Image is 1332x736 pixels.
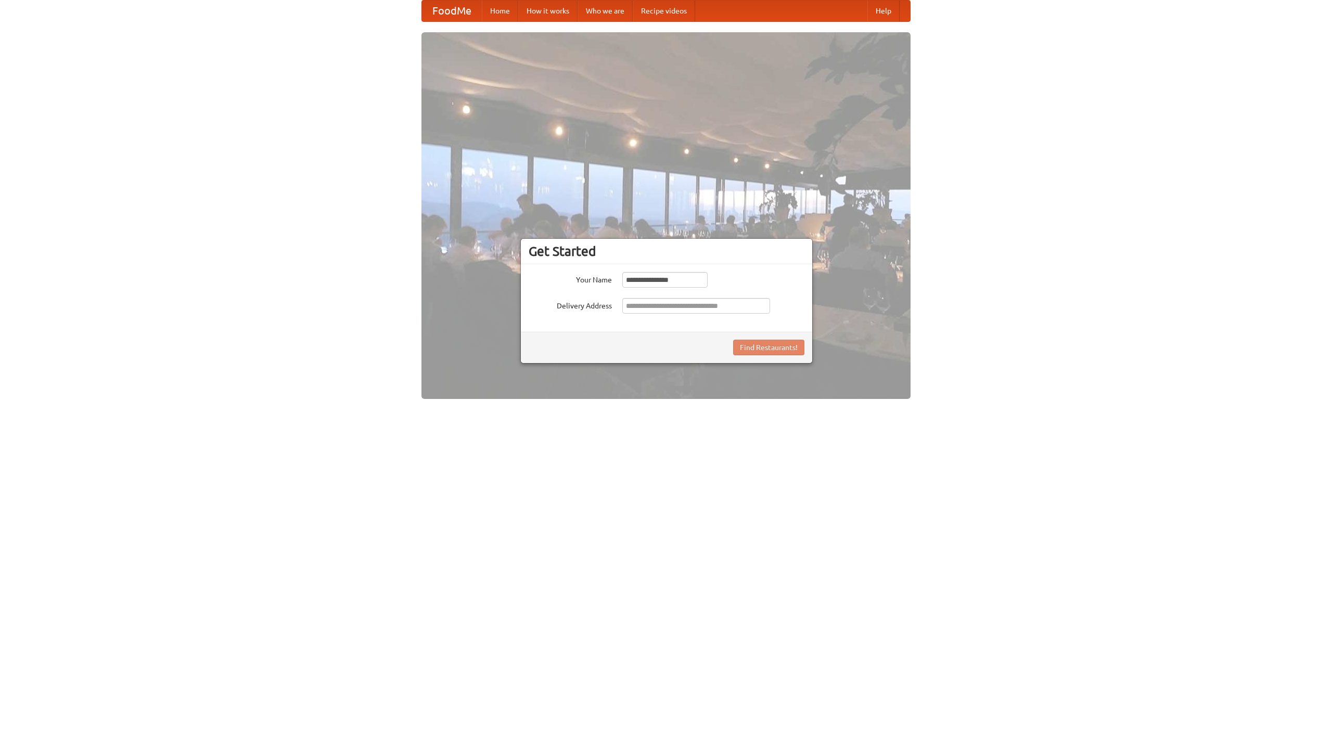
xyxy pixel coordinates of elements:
label: Delivery Address [529,298,612,311]
a: Recipe videos [633,1,695,21]
a: FoodMe [422,1,482,21]
a: Help [867,1,900,21]
a: Who we are [578,1,633,21]
button: Find Restaurants! [733,340,804,355]
a: Home [482,1,518,21]
h3: Get Started [529,243,804,259]
label: Your Name [529,272,612,285]
a: How it works [518,1,578,21]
